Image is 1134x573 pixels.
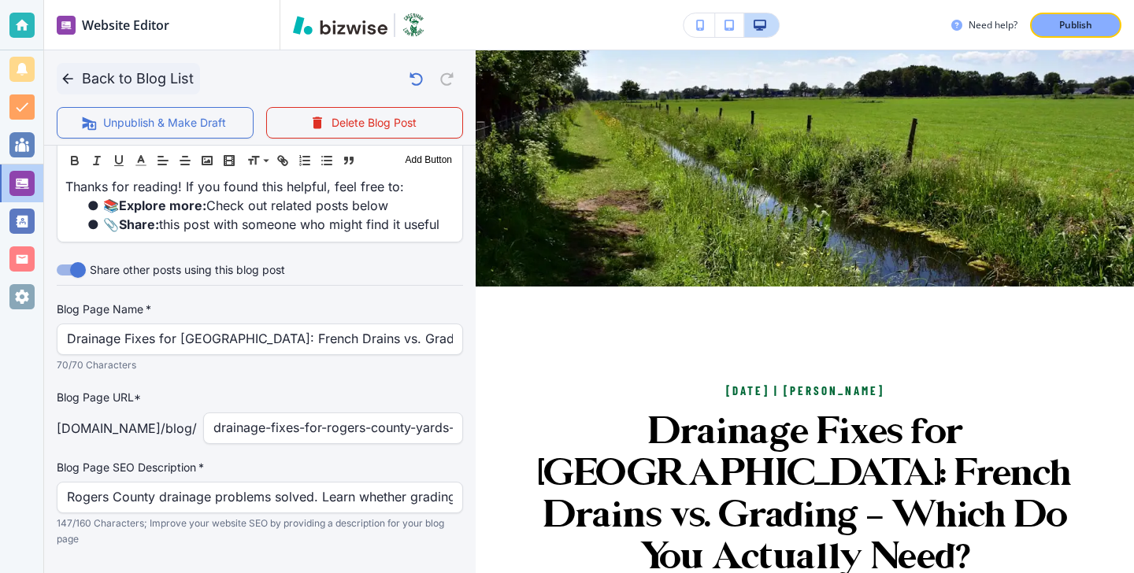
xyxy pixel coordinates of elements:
[57,460,463,475] label: Blog Page SEO Description
[476,50,1134,286] img: Drainage Fixes for Rogers County Yards: French Drains vs. Grading — Which Do You Actually Need?
[969,18,1017,32] h3: Need help?
[84,196,454,215] li: 📚 Check out related posts below
[57,357,452,373] p: 70/70 Characters
[1059,18,1092,32] p: Publish
[84,215,454,234] li: 📎 this post with someone who might find it useful
[57,419,197,438] p: [DOMAIN_NAME] /blog /
[57,107,254,139] button: Unpublish & Make Draft
[119,198,206,213] strong: Explore more:
[402,13,425,38] img: Your Logo
[65,177,454,196] p: Thanks for reading! If you found this helpful, feel free to:
[1030,13,1121,38] button: Publish
[266,107,463,139] button: Delete Blog Post
[57,389,463,406] p: Blog Page URL*
[402,151,456,170] button: Add Button
[523,381,1087,400] p: [DATE] | [PERSON_NAME]
[57,63,200,94] button: Back to Blog List
[57,16,76,35] img: editor icon
[57,516,452,547] p: 147/160 Characters; Improve your website SEO by providing a description for your blog page
[90,261,285,279] span: Share other posts using this blog post
[119,216,159,232] strong: Share:
[57,301,463,317] label: Blog Page Name
[293,16,387,35] img: Bizwise Logo
[82,16,169,35] h2: Website Editor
